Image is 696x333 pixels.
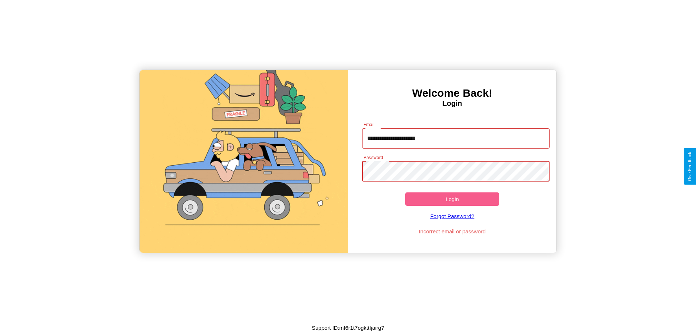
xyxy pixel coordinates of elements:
[687,152,692,181] div: Give Feedback
[348,87,556,99] h3: Welcome Back!
[312,323,384,333] p: Support ID: mf6r1t7ogkttfjairg7
[364,154,383,161] label: Password
[140,70,348,253] img: gif
[359,226,546,236] p: Incorrect email or password
[348,99,556,108] h4: Login
[359,206,546,226] a: Forgot Password?
[364,121,375,128] label: Email
[405,192,499,206] button: Login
